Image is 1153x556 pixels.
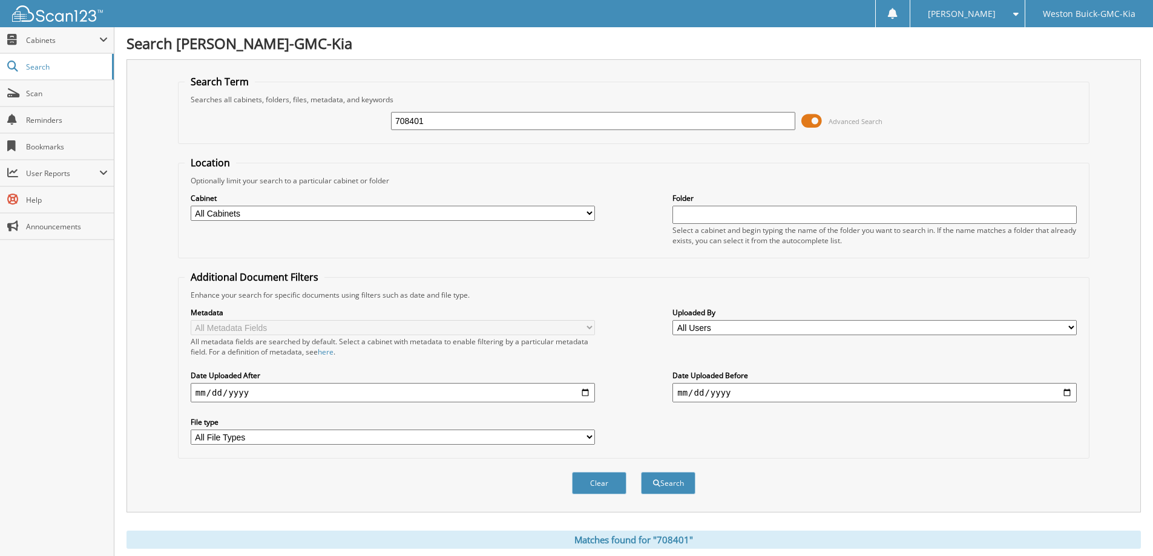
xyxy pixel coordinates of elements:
[126,531,1141,549] div: Matches found for "708401"
[191,193,595,203] label: Cabinet
[26,88,108,99] span: Scan
[26,35,99,45] span: Cabinets
[572,472,626,494] button: Clear
[672,307,1077,318] label: Uploaded By
[185,94,1083,105] div: Searches all cabinets, folders, files, metadata, and keywords
[185,270,324,284] legend: Additional Document Filters
[26,142,108,152] span: Bookmarks
[191,336,595,357] div: All metadata fields are searched by default. Select a cabinet with metadata to enable filtering b...
[185,290,1083,300] div: Enhance your search for specific documents using filters such as date and file type.
[26,62,106,72] span: Search
[672,383,1077,402] input: end
[672,193,1077,203] label: Folder
[641,472,695,494] button: Search
[191,383,595,402] input: start
[191,370,595,381] label: Date Uploaded After
[672,370,1077,381] label: Date Uploaded Before
[185,156,236,169] legend: Location
[185,175,1083,186] div: Optionally limit your search to a particular cabinet or folder
[12,5,103,22] img: scan123-logo-white.svg
[191,307,595,318] label: Metadata
[26,221,108,232] span: Announcements
[318,347,333,357] a: here
[672,225,1077,246] div: Select a cabinet and begin typing the name of the folder you want to search in. If the name match...
[185,75,255,88] legend: Search Term
[26,168,99,178] span: User Reports
[26,115,108,125] span: Reminders
[928,10,996,18] span: [PERSON_NAME]
[1043,10,1135,18] span: Weston Buick-GMC-Kia
[126,33,1141,53] h1: Search [PERSON_NAME]-GMC-Kia
[829,117,882,126] span: Advanced Search
[26,195,108,205] span: Help
[191,417,595,427] label: File type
